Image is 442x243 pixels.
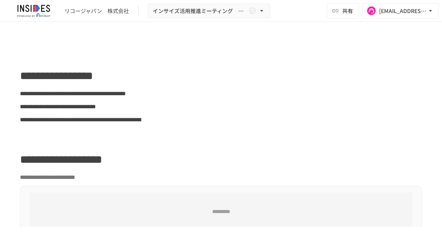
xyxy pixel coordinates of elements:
button: インサイズ活用推進ミーティング ～2回目～ [148,3,270,18]
button: [EMAIL_ADDRESS][DOMAIN_NAME] [362,3,439,18]
span: インサイズ活用推進ミーティング ～2回目～ [153,6,247,16]
button: 共有 [327,3,359,18]
img: JmGSPSkPjKwBq77AtHmwC7bJguQHJlCRQfAXtnx4WuV [9,5,58,17]
span: 共有 [342,7,353,15]
div: [EMAIL_ADDRESS][DOMAIN_NAME] [379,6,427,16]
div: リコージャパン 株式会社 [64,7,129,15]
